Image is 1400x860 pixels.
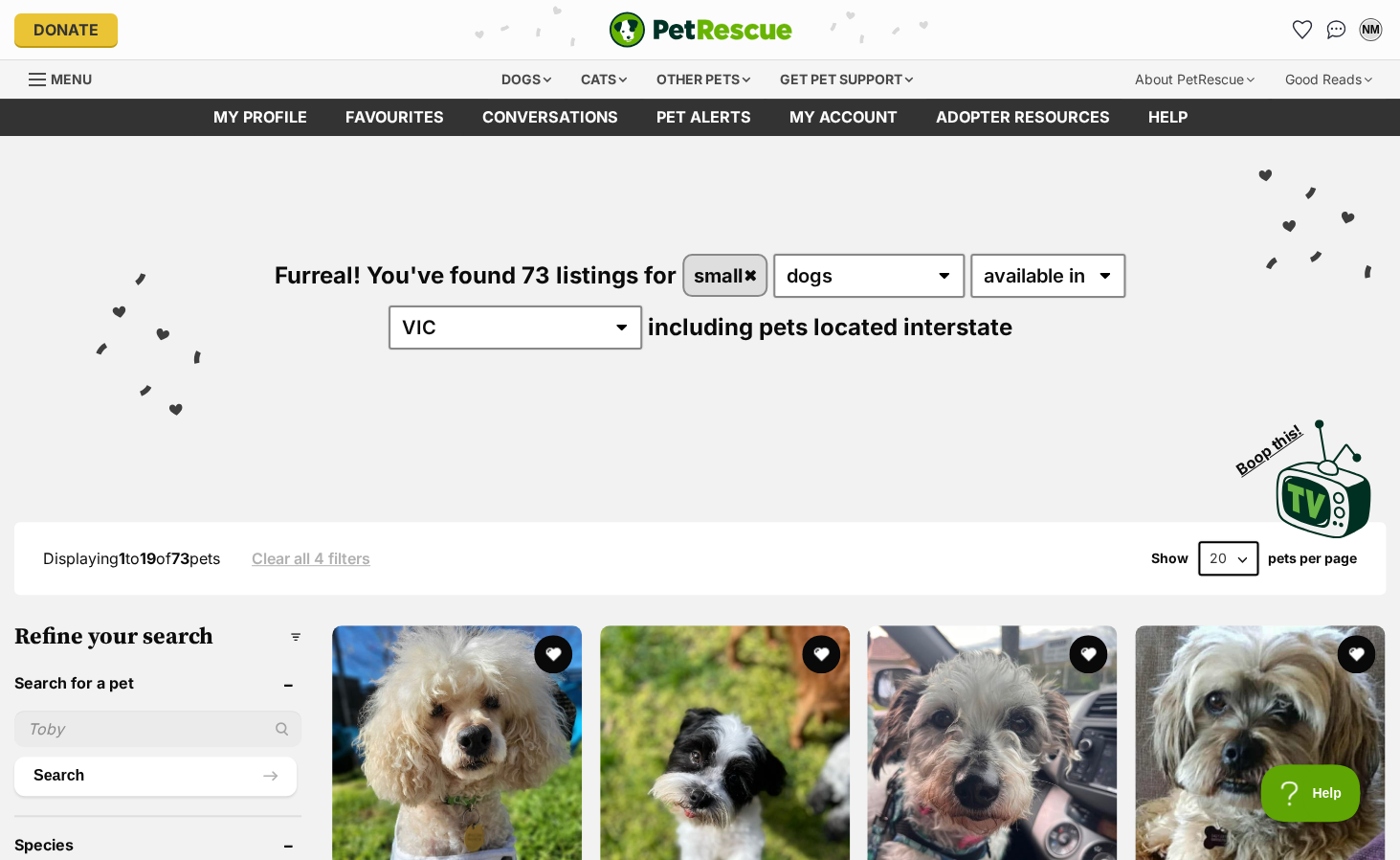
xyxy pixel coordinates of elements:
iframe: Help Scout Beacon - Open [1260,764,1362,822]
div: NM [1361,20,1380,39]
strong: 19 [140,549,156,568]
div: Other pets [643,60,764,99]
input: Toby [14,711,301,747]
ul: Account quick links [1286,14,1386,45]
a: Menu [29,60,105,95]
header: Species [14,836,301,853]
a: Clear all 4 filters [252,550,370,567]
header: Search for a pet [14,674,301,691]
span: Show [1151,551,1189,566]
a: Conversations [1321,14,1351,45]
a: Donate [14,13,118,46]
a: PetRescue [609,11,792,48]
div: Good Reads [1272,60,1386,99]
button: My account [1355,14,1386,45]
button: favourite [801,635,839,673]
button: favourite [1069,635,1107,673]
span: including pets located interstate [648,313,1012,341]
span: Menu [51,71,92,87]
button: favourite [534,635,572,673]
div: Cats [567,60,640,99]
strong: 1 [119,549,125,568]
a: Pet alerts [637,99,770,136]
h3: Refine your search [14,623,301,650]
strong: 73 [171,549,189,568]
span: Displaying to of pets [43,549,220,568]
div: Dogs [488,60,565,99]
a: My profile [194,99,326,136]
a: conversations [463,99,637,136]
label: pets per page [1268,551,1357,566]
a: My account [770,99,917,136]
button: favourite [1336,635,1374,673]
a: Help [1129,99,1207,136]
a: Favourites [1286,14,1317,45]
a: Boop this! [1276,402,1371,542]
img: logo-e224e6f780fb5917bec1dbf3a21bbac754714ae5b6737aabdf751b685950b380.svg [609,11,792,48]
span: Boop this! [1233,409,1321,478]
button: Search [14,757,297,795]
a: Adopter resources [917,99,1129,136]
a: small [684,256,766,295]
a: Favourites [326,99,463,136]
img: chat-41dd97257d64d25036548639549fe6c8038ab92f7586957e7f3b1b290dea8141.svg [1326,20,1346,39]
img: PetRescue TV logo [1276,419,1371,538]
span: Furreal! You've found 73 listings for [275,261,677,289]
div: About PetRescue [1122,60,1268,99]
div: Get pet support [767,60,926,99]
